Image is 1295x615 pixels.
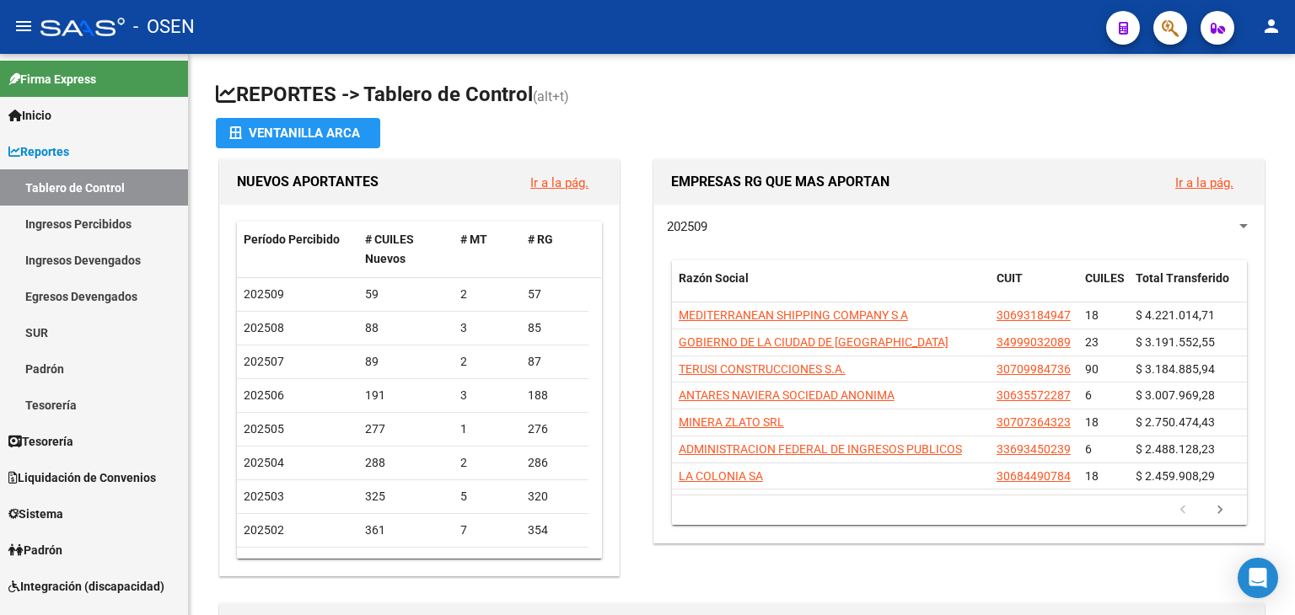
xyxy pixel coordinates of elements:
[1085,415,1099,429] span: 18
[460,521,514,540] div: 7
[528,487,582,506] div: 320
[997,362,1071,376] span: 30709984736
[528,352,582,372] div: 87
[365,554,448,574] div: 406
[229,118,367,148] div: Ventanilla ARCA
[679,388,895,402] span: ANTARES NAVIERA SOCIEDAD ANONIMA
[1136,335,1215,349] span: $ 3.191.552,55
[517,167,602,198] button: Ir a la pág.
[1085,335,1099,349] span: 23
[460,318,514,338] div: 3
[1136,415,1215,429] span: $ 2.750.474,43
[365,285,448,304] div: 59
[133,8,195,45] span: - OSEN
[244,523,284,537] span: 202502
[460,233,487,246] span: # MT
[679,362,846,376] span: TERUSI CONSTRUCCIONES S.A.
[1136,469,1215,483] span: $ 2.459.908,29
[530,175,588,190] a: Ir a la pág.
[237,174,379,190] span: NUEVOS APORTANTES
[1136,362,1215,376] span: $ 3.184.885,94
[454,222,521,277] datatable-header-cell: # MT
[365,453,448,473] div: 288
[365,318,448,338] div: 88
[528,554,582,574] div: 398
[679,415,784,429] span: MINERA ZLATO SRL
[990,260,1078,316] datatable-header-cell: CUIT
[997,388,1071,402] span: 30635572287
[1136,388,1215,402] span: $ 3.007.969,28
[1085,362,1099,376] span: 90
[679,442,962,456] span: ADMINISTRACION FEDERAL DE INGRESOS PUBLICOS
[1238,558,1278,598] div: Open Intercom Messenger
[1078,260,1129,316] datatable-header-cell: CUILES
[1136,308,1215,322] span: $ 4.221.014,71
[365,521,448,540] div: 361
[533,88,569,104] span: (alt+t)
[528,420,582,439] div: 276
[8,106,51,125] span: Inicio
[244,321,284,334] span: 202508
[8,70,96,88] span: Firma Express
[244,456,284,469] span: 202504
[1136,442,1215,456] span: $ 2.488.128,23
[365,386,448,405] div: 191
[365,487,448,506] div: 325
[679,271,749,285] span: Razón Social
[1085,469,1099,483] span: 18
[1085,271,1125,285] span: CUILES
[528,521,582,540] div: 354
[997,469,1071,483] span: 30684490784
[1261,16,1282,36] mat-icon: person
[997,335,1071,349] span: 34999032089
[460,554,514,574] div: 8
[216,81,1268,110] h1: REPORTES -> Tablero de Control
[237,222,358,277] datatable-header-cell: Período Percibido
[244,422,284,436] span: 202505
[8,142,69,161] span: Reportes
[1085,308,1099,322] span: 18
[460,453,514,473] div: 2
[460,420,514,439] div: 1
[1085,442,1092,456] span: 6
[365,233,414,265] span: # CUILES Nuevos
[460,386,514,405] div: 3
[13,16,34,36] mat-icon: menu
[358,222,454,277] datatable-header-cell: # CUILES Nuevos
[216,118,380,148] button: Ventanilla ARCA
[244,557,284,570] span: 202501
[460,352,514,372] div: 2
[8,432,73,451] span: Tesorería
[997,415,1071,429] span: 30707364323
[528,453,582,473] div: 286
[244,355,284,368] span: 202507
[1175,175,1233,190] a: Ir a la pág.
[244,287,284,301] span: 202509
[244,489,284,503] span: 202503
[528,285,582,304] div: 57
[8,468,156,487] span: Liquidación de Convenios
[679,469,763,483] span: LA COLONIA SA
[8,505,63,523] span: Sistema
[521,222,588,277] datatable-header-cell: # RG
[460,487,514,506] div: 5
[671,174,889,190] span: EMPRESAS RG QUE MAS APORTAN
[679,335,948,349] span: GOBIERNO DE LA CIUDAD DE [GEOGRAPHIC_DATA]
[365,352,448,372] div: 89
[460,285,514,304] div: 2
[679,308,908,322] span: MEDITERRANEAN SHIPPING COMPANY S A
[8,577,164,596] span: Integración (discapacidad)
[997,442,1071,456] span: 33693450239
[1085,388,1092,402] span: 6
[244,233,340,246] span: Período Percibido
[528,386,582,405] div: 188
[1162,167,1247,198] button: Ir a la pág.
[365,420,448,439] div: 277
[997,308,1071,322] span: 30693184947
[1204,501,1236,520] a: go to next page
[1167,501,1199,520] a: go to previous page
[997,271,1023,285] span: CUIT
[1129,260,1247,316] datatable-header-cell: Total Transferido
[528,318,582,338] div: 85
[8,541,62,559] span: Padrón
